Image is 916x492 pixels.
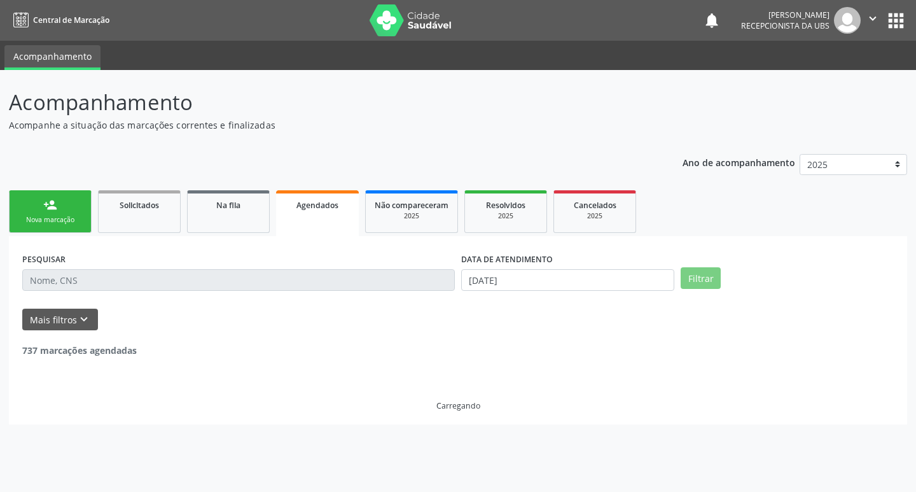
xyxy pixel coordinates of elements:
button: Filtrar [681,267,721,289]
button:  [861,7,885,34]
div: [PERSON_NAME] [741,10,829,20]
span: Solicitados [120,200,159,211]
img: img [834,7,861,34]
div: Carregando [436,400,480,411]
i: keyboard_arrow_down [77,313,91,327]
div: Nova marcação [18,215,82,225]
label: PESQUISAR [22,250,66,269]
span: Resolvidos [486,200,525,211]
p: Ano de acompanhamento [683,154,795,170]
button: notifications [703,11,721,29]
button: Mais filtroskeyboard_arrow_down [22,309,98,331]
input: Selecione um intervalo [461,269,674,291]
span: Cancelados [574,200,616,211]
div: 2025 [474,211,538,221]
p: Acompanhamento [9,87,637,118]
span: Agendados [296,200,338,211]
a: Central de Marcação [9,10,109,31]
span: Não compareceram [375,200,448,211]
span: Recepcionista da UBS [741,20,829,31]
p: Acompanhe a situação das marcações correntes e finalizadas [9,118,637,132]
i:  [866,11,880,25]
a: Acompanhamento [4,45,101,70]
span: Na fila [216,200,240,211]
button: apps [885,10,907,32]
div: 2025 [563,211,627,221]
label: DATA DE ATENDIMENTO [461,250,553,269]
span: Central de Marcação [33,15,109,25]
div: 2025 [375,211,448,221]
div: person_add [43,198,57,212]
input: Nome, CNS [22,269,455,291]
strong: 737 marcações agendadas [22,344,137,356]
